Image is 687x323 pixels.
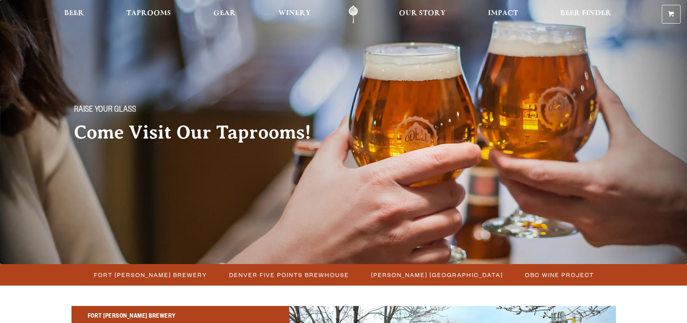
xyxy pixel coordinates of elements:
span: Gear [213,10,236,17]
span: Beer Finder [560,10,611,17]
span: Impact [488,10,518,17]
a: Taprooms [121,5,176,24]
a: Our Story [394,5,451,24]
a: Denver Five Points Brewhouse [224,269,353,281]
h2: Come Visit Our Taprooms! [74,122,327,143]
a: OBC Wine Project [520,269,598,281]
a: Beer [59,5,89,24]
span: [PERSON_NAME] [GEOGRAPHIC_DATA] [371,269,503,281]
a: Gear [208,5,241,24]
span: Denver Five Points Brewhouse [229,269,349,281]
span: Beer [64,10,84,17]
h2: Fort [PERSON_NAME] Brewery [88,312,273,322]
span: OBC Wine Project [525,269,594,281]
span: Winery [278,10,311,17]
a: [PERSON_NAME] [GEOGRAPHIC_DATA] [366,269,507,281]
span: Taprooms [126,10,171,17]
a: Winery [273,5,316,24]
span: Raise your glass [74,105,136,116]
a: Impact [483,5,523,24]
span: Our Story [399,10,446,17]
a: Odell Home [338,5,368,24]
a: Beer Finder [555,5,617,24]
a: Fort [PERSON_NAME] Brewery [89,269,211,281]
span: Fort [PERSON_NAME] Brewery [94,269,207,281]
